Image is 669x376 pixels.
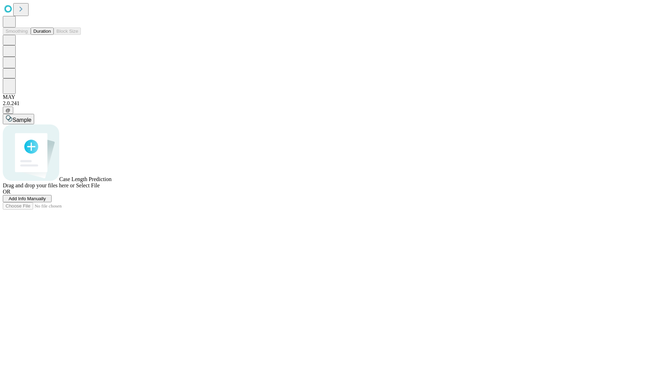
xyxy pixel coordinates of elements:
[3,94,666,100] div: MAY
[3,189,10,195] span: OR
[13,117,31,123] span: Sample
[3,114,34,124] button: Sample
[3,195,52,202] button: Add Info Manually
[54,28,81,35] button: Block Size
[3,182,75,188] span: Drag and drop your files here or
[6,108,10,113] span: @
[9,196,46,201] span: Add Info Manually
[3,107,13,114] button: @
[3,28,31,35] button: Smoothing
[31,28,54,35] button: Duration
[3,100,666,107] div: 2.0.241
[76,182,100,188] span: Select File
[59,176,111,182] span: Case Length Prediction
